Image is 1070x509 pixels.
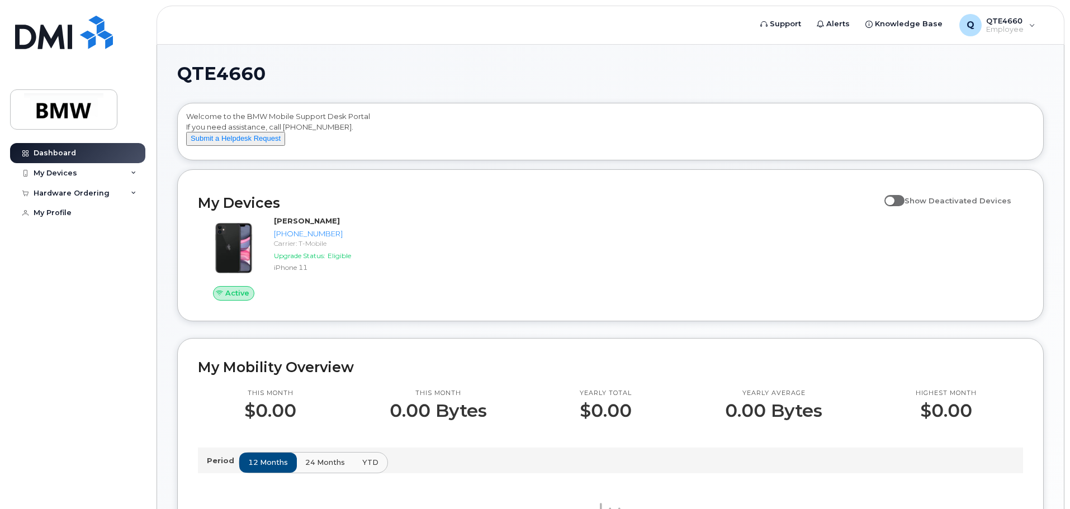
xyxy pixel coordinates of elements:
[916,389,977,398] p: Highest month
[905,196,1011,205] span: Show Deactivated Devices
[328,251,351,260] span: Eligible
[884,190,893,199] input: Show Deactivated Devices
[207,455,239,466] p: Period
[725,401,822,421] p: 0.00 Bytes
[198,194,879,211] h2: My Devices
[207,221,261,275] img: iPhone_11.jpg
[390,389,487,398] p: This month
[225,288,249,298] span: Active
[244,389,296,398] p: This month
[580,401,632,421] p: $0.00
[186,111,1035,156] div: Welcome to the BMW Mobile Support Desk Portal If you need assistance, call [PHONE_NUMBER].
[244,401,296,421] p: $0.00
[916,401,977,421] p: $0.00
[305,457,345,468] span: 24 months
[186,132,285,146] button: Submit a Helpdesk Request
[177,65,266,82] span: QTE4660
[198,216,394,301] a: Active[PERSON_NAME][PHONE_NUMBER]Carrier: T-MobileUpgrade Status:EligibleiPhone 11
[580,389,632,398] p: Yearly total
[274,229,390,239] div: [PHONE_NUMBER]
[186,134,285,142] a: Submit a Helpdesk Request
[725,389,822,398] p: Yearly average
[274,251,325,260] span: Upgrade Status:
[274,239,390,248] div: Carrier: T-Mobile
[274,263,390,272] div: iPhone 11
[274,216,340,225] strong: [PERSON_NAME]
[198,359,1023,375] h2: My Mobility Overview
[362,457,378,468] span: YTD
[390,401,487,421] p: 0.00 Bytes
